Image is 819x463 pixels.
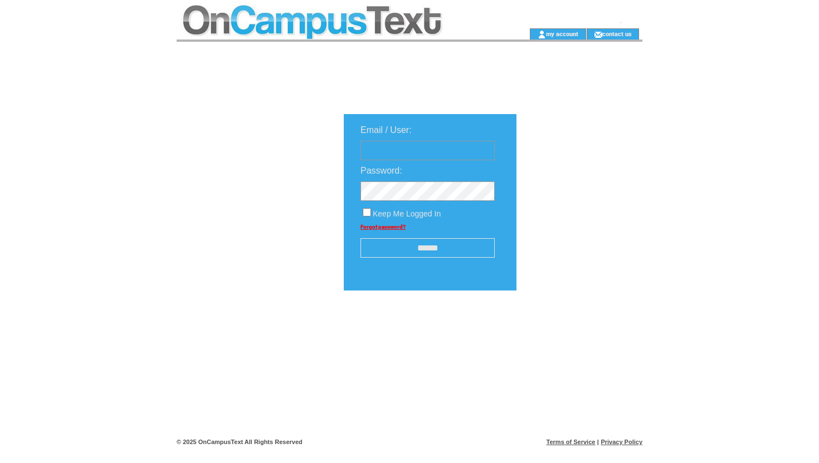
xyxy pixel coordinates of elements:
a: Privacy Policy [601,439,642,445]
span: | [597,439,599,445]
span: © 2025 OnCampusText All Rights Reserved [177,439,303,445]
span: Keep Me Logged In [373,209,441,218]
a: contact us [602,30,632,37]
span: Password: [360,166,402,175]
a: Terms of Service [547,439,596,445]
img: contact_us_icon.gif;jsessionid=9B295718C10CC92595E3E7534202C448 [594,30,602,39]
img: account_icon.gif;jsessionid=9B295718C10CC92595E3E7534202C448 [538,30,546,39]
img: transparent.png;jsessionid=9B295718C10CC92595E3E7534202C448 [549,318,604,332]
span: Email / User: [360,125,412,135]
a: Forgot password? [360,224,406,230]
a: my account [546,30,578,37]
